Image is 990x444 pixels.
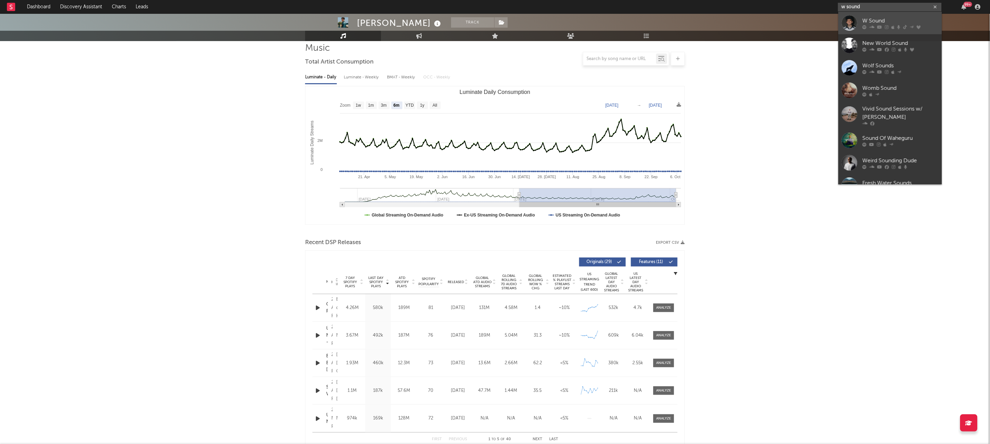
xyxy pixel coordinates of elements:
svg: Luminate Daily Consumption [305,86,685,224]
div: Netinho [336,414,338,423]
div: 70 [419,387,443,394]
div: N/A [473,415,496,422]
span: Originals ( 29 ) [584,260,615,264]
div: [DATE] [446,360,469,367]
span: Global Rolling 7D Audio Streams [499,274,518,290]
div: 12.3M [393,360,415,367]
div: 72 [419,415,443,422]
div: Bruxo do Hit & [PERSON_NAME] [336,296,338,320]
div: 532k [603,305,624,311]
div: 609k [603,332,624,339]
button: Previous [449,437,467,441]
text: YTD [406,103,414,108]
div: [DATE] [446,415,469,422]
button: Track [451,17,494,28]
div: US Streaming Trend (Last 60D) [579,272,600,292]
text: 16. Jun [462,175,475,179]
text: 8. Sep [620,175,631,179]
span: Last Day Spotify Plays [367,276,385,288]
a: Fresh Water Sounds [838,174,942,196]
text: 14. [DATE] [512,175,530,179]
div: 2024 Nattan Produções under exclusive license to Believe Music [331,406,333,431]
text: 1m [368,103,374,108]
div: 380k [603,360,624,367]
div: 99 + [964,2,972,7]
div: 189M [393,305,415,311]
div: 62.2 [526,360,549,367]
div: Cópia Proibida [326,301,328,315]
text: 21. Apr [358,175,370,179]
a: New World Sound [838,34,942,57]
text: US Streaming On-Demand Audio [556,213,620,218]
div: Luminate - Daily [305,71,337,83]
span: Estimated % Playlist Streams Last Day [553,274,572,290]
div: 211k [603,387,624,394]
div: 492k [367,332,389,339]
div: Fresh Water Sounds [863,179,939,187]
button: Export CSV [656,241,685,245]
div: <5% [553,387,576,394]
div: 2024 AgroPlay Records, todos os direitos reservados [331,378,333,403]
div: 5.04M [499,332,523,339]
input: Search for artists [838,3,942,11]
div: <5% [553,360,576,367]
text: 0 [321,167,323,172]
div: [PERSON_NAME] [357,17,443,29]
div: 2.66M [499,360,523,367]
div: 1.44M [499,387,523,394]
text: Luminate Daily Consumption [460,89,531,95]
div: 1.1M [341,387,363,394]
div: N/A [603,415,624,422]
text: 22. Sep [645,175,658,179]
div: Sound Of Waheguru [863,134,939,142]
span: of [501,438,505,441]
div: Weird Sounding Dude [863,156,939,165]
div: 4.26M [341,305,363,311]
a: Última Noite [326,412,328,425]
div: 189M [473,332,496,339]
text: [DATE] [649,103,662,108]
div: Netinho [336,331,338,340]
text: 2. Jun [437,175,448,179]
text: 2M [318,138,323,143]
div: 2024 Acertei Produções [331,296,333,320]
text: All [433,103,437,108]
div: N/A [628,415,648,422]
div: [PERSON_NAME], [PERSON_NAME] Compositor, [PERSON_NAME] & [PERSON_NAME] [336,351,338,376]
div: 31.3 [526,332,549,339]
div: Wolf Sounds [863,61,939,70]
div: ~ 10 % [553,305,576,311]
text: 25. Aug [593,175,605,179]
a: Vivid Sound Sessions w/ [PERSON_NAME] [838,102,942,129]
text: 6. Oct [670,175,680,179]
text: Global Streaming On-Demand Audio [372,213,444,218]
div: 1.93M [341,360,363,367]
span: Recent DSP Releases [305,239,361,247]
div: 169k [367,415,389,422]
div: [DATE] [446,305,469,311]
span: ATD Spotify Plays [393,276,411,288]
a: Sem Você [326,384,328,397]
div: ~ 10 % [553,332,576,339]
a: Última Noite - Solo [326,325,328,346]
text: Zoom [340,103,351,108]
span: to [492,438,496,441]
div: 131M [473,305,496,311]
span: Global ATD Audio Streams [473,276,492,288]
div: 47.7M [473,387,496,394]
div: 4.7k [628,305,648,311]
a: Womb Sound [838,79,942,102]
text: 6m [394,103,399,108]
text: Oc… [671,197,680,201]
a: Beijo Beija-[PERSON_NAME] [326,353,328,373]
div: 3.67M [341,332,363,339]
a: Weird Sounding Dude [838,152,942,174]
div: N/A [628,387,648,394]
div: 4.58M [499,305,523,311]
text: 28. [DATE] [538,175,556,179]
div: 974k [341,415,363,422]
text: Ex-US Streaming On-Demand Audio [464,213,535,218]
span: Global Latest Day Audio Streams [603,272,620,292]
